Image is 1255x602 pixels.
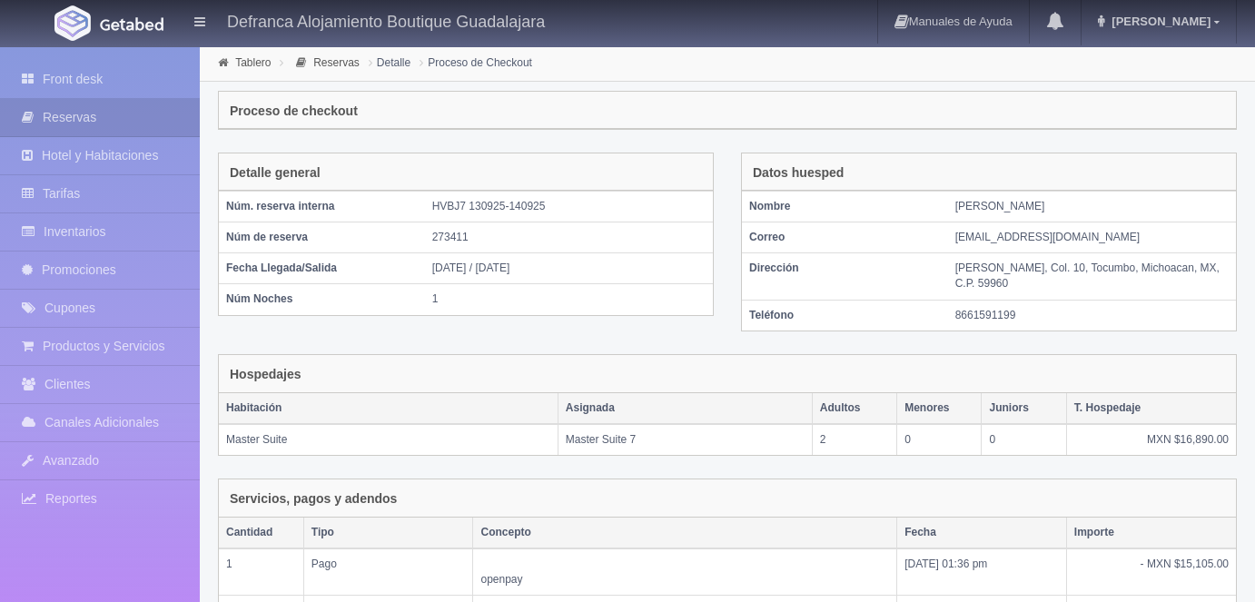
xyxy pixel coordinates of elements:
[100,17,163,31] img: Getabed
[812,393,896,424] th: Adultos
[230,166,321,180] h4: Detalle general
[742,253,948,300] th: Dirección
[313,56,360,69] a: Reservas
[742,300,948,331] th: Teléfono
[948,222,1236,253] td: [EMAIL_ADDRESS][DOMAIN_NAME]
[897,424,982,455] td: 0
[812,424,896,455] td: 2
[1107,15,1211,28] span: [PERSON_NAME]
[982,393,1066,424] th: Juniors
[473,518,897,548] th: Concepto
[219,548,303,596] td: 1
[219,253,425,284] th: Fecha Llegada/Salida
[425,253,713,284] td: [DATE] / [DATE]
[558,393,812,424] th: Asignada
[1066,548,1236,596] td: - MXN $15,105.00
[897,393,982,424] th: Menores
[227,9,545,32] h4: Defranca Alojamiento Boutique Guadalajara
[219,518,303,548] th: Cantidad
[948,300,1236,331] td: 8661591199
[415,54,537,71] li: Proceso de Checkout
[219,284,425,315] th: Núm Noches
[364,54,415,71] li: Detalle
[753,166,844,180] h4: Datos huesped
[742,192,948,222] th: Nombre
[303,548,473,596] td: Pago
[982,424,1066,455] td: 0
[473,548,897,596] td: openpay
[235,56,271,69] a: Tablero
[219,393,558,424] th: Habitación
[897,518,1067,548] th: Fecha
[425,192,713,222] td: HVBJ7 130925-140925
[1066,424,1236,455] td: MXN $16,890.00
[303,518,473,548] th: Tipo
[219,424,558,455] td: Master Suite
[425,222,713,253] td: 273411
[742,222,948,253] th: Correo
[897,548,1067,596] td: [DATE] 01:36 pm
[230,368,301,381] h4: Hospedajes
[230,492,397,506] h4: Servicios, pagos y adendos
[1066,518,1236,548] th: Importe
[948,253,1236,300] td: [PERSON_NAME], Col. 10, Tocumbo, Michoacan, MX, C.P. 59960
[230,104,358,118] h4: Proceso de checkout
[425,284,713,315] td: 1
[54,5,91,41] img: Getabed
[219,192,425,222] th: Núm. reserva interna
[948,192,1236,222] td: [PERSON_NAME]
[1066,393,1236,424] th: T. Hospedaje
[558,424,812,455] td: Master Suite 7
[219,222,425,253] th: Núm de reserva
